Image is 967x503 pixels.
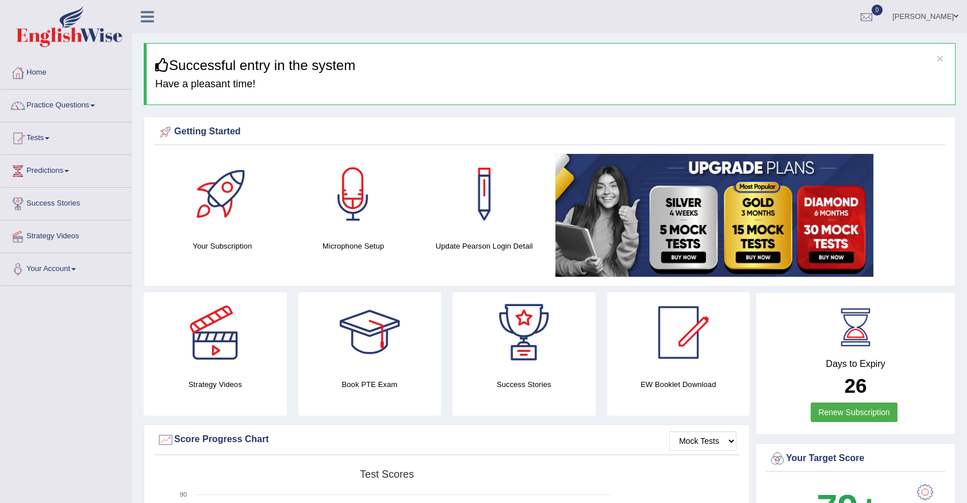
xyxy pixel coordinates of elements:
a: Renew Subscription [811,403,897,422]
a: Predictions [1,155,132,184]
span: 0 [872,5,883,16]
a: Home [1,57,132,86]
h4: EW Booklet Download [607,378,750,390]
h4: Your Subscription [163,240,282,252]
div: Getting Started [157,123,942,141]
button: × [937,52,943,64]
a: Tests [1,122,132,151]
h4: Have a pleasant time! [155,79,946,90]
img: small5.jpg [555,154,873,277]
h3: Successful entry in the system [155,58,946,73]
b: 26 [845,374,867,397]
h4: Days to Expiry [769,359,942,369]
a: Strategy Videos [1,220,132,249]
a: Your Account [1,253,132,282]
a: Success Stories [1,188,132,216]
h4: Update Pearson Login Detail [424,240,544,252]
tspan: Test scores [360,469,414,480]
h4: Success Stories [452,378,596,390]
text: 90 [180,491,187,498]
h4: Microphone Setup [294,240,413,252]
a: Practice Questions [1,90,132,118]
h4: Book PTE Exam [298,378,442,390]
h4: Strategy Videos [144,378,287,390]
div: Your Target Score [769,450,942,467]
div: Score Progress Chart [157,431,736,448]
